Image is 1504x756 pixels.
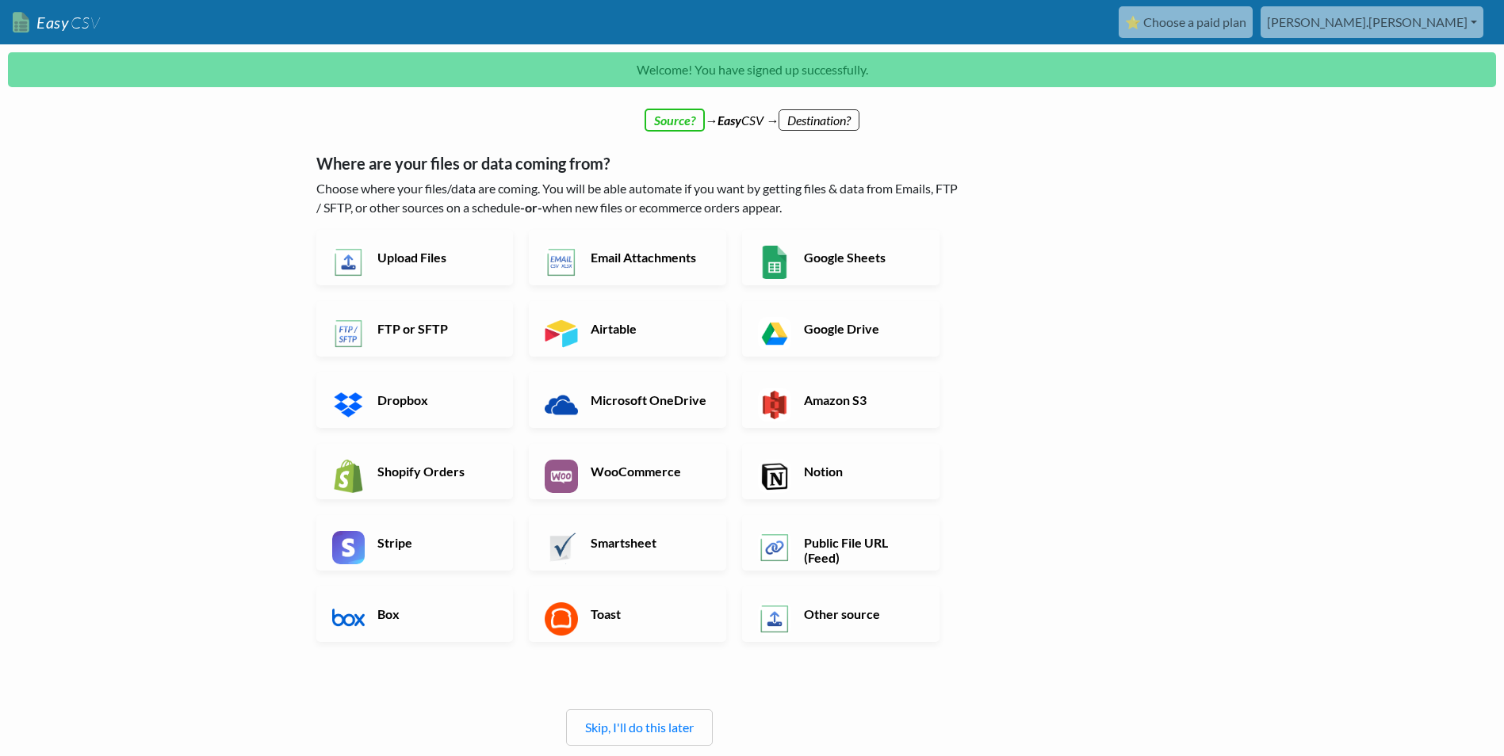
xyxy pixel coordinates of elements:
a: Box [316,586,514,642]
a: Notion [742,444,940,499]
img: Shopify App & API [332,460,365,493]
a: Microsoft OneDrive [529,372,726,428]
a: Stripe [316,515,514,571]
h6: WooCommerce [587,464,711,479]
img: Microsoft OneDrive App & API [545,388,578,422]
h6: Amazon S3 [800,392,924,407]
a: [PERSON_NAME].[PERSON_NAME] [1261,6,1483,38]
div: → CSV → [300,95,1204,130]
img: Toast App & API [545,602,578,636]
a: ⭐ Choose a paid plan [1119,6,1253,38]
a: Amazon S3 [742,372,940,428]
a: Dropbox [316,372,514,428]
h6: Public File URL (Feed) [800,535,924,565]
img: Stripe App & API [332,531,365,564]
h6: Google Drive [800,321,924,336]
a: Email Attachments [529,230,726,285]
h6: Box [373,606,498,621]
a: Google Sheets [742,230,940,285]
a: Other source [742,586,940,642]
h6: Airtable [587,321,711,336]
img: Upload Files App & API [332,246,365,279]
img: Box App & API [332,602,365,636]
img: Smartsheet App & API [545,531,578,564]
h6: Notion [800,464,924,479]
p: Welcome! You have signed up successfully. [8,52,1496,87]
h6: Shopify Orders [373,464,498,479]
h6: Dropbox [373,392,498,407]
img: Public File URL App & API [758,531,791,564]
img: Other Source App & API [758,602,791,636]
a: Toast [529,586,726,642]
img: Notion App & API [758,460,791,493]
img: WooCommerce App & API [545,460,578,493]
a: FTP or SFTP [316,301,514,357]
h6: Google Sheets [800,250,924,265]
img: Airtable App & API [545,317,578,350]
a: Google Drive [742,301,940,357]
h6: Microsoft OneDrive [587,392,711,407]
h6: Stripe [373,535,498,550]
a: Upload Files [316,230,514,285]
p: Choose where your files/data are coming. You will be able automate if you want by getting files &... [316,179,962,217]
img: FTP or SFTP App & API [332,317,365,350]
a: Smartsheet [529,515,726,571]
span: CSV [69,13,100,32]
h6: Other source [800,606,924,621]
h6: Email Attachments [587,250,711,265]
a: EasyCSV [13,6,100,39]
a: Public File URL (Feed) [742,515,940,571]
img: Google Drive App & API [758,317,791,350]
a: WooCommerce [529,444,726,499]
img: Amazon S3 App & API [758,388,791,422]
img: Google Sheets App & API [758,246,791,279]
a: Airtable [529,301,726,357]
b: -or- [520,200,542,215]
h6: Upload Files [373,250,498,265]
h5: Where are your files or data coming from? [316,154,962,173]
h6: Toast [587,606,711,621]
a: Shopify Orders [316,444,514,499]
img: Dropbox App & API [332,388,365,422]
h6: Smartsheet [587,535,711,550]
a: Skip, I'll do this later [585,720,694,735]
img: Email New CSV or XLSX File App & API [545,246,578,279]
h6: FTP or SFTP [373,321,498,336]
